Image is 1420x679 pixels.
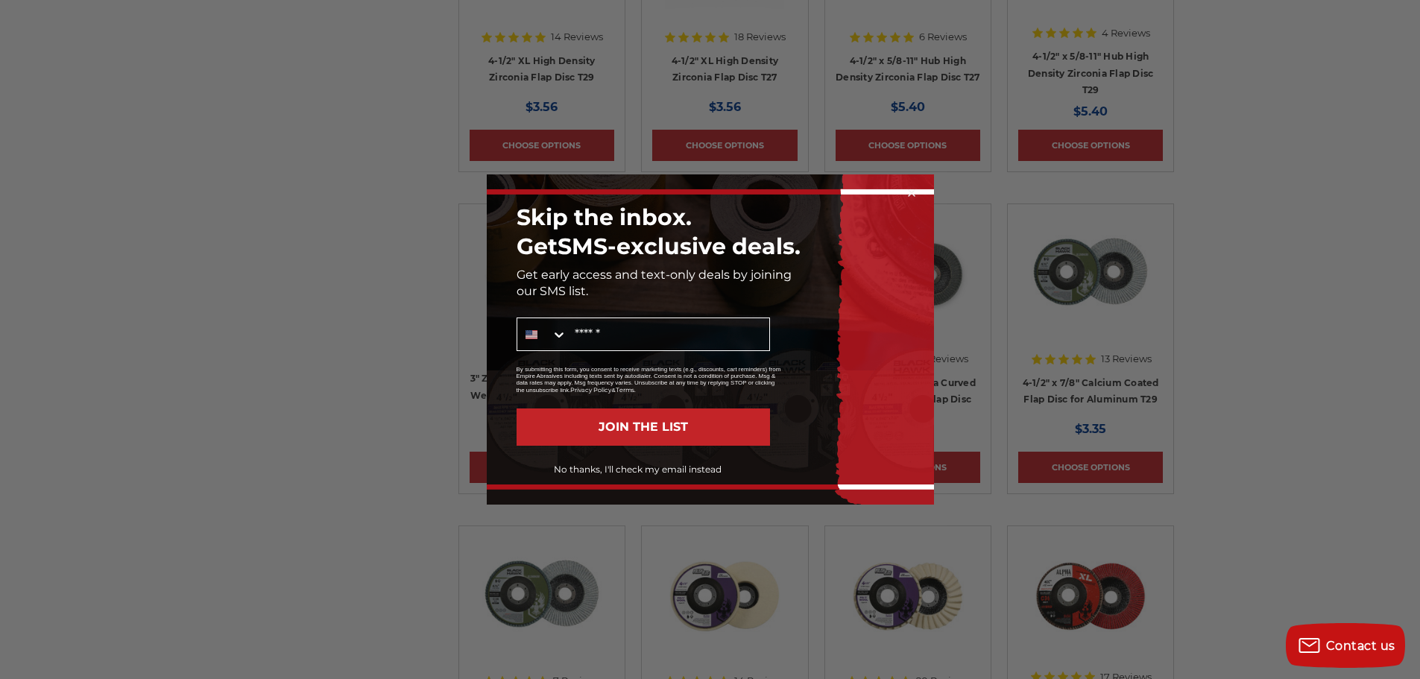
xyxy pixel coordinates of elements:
[517,203,692,231] span: Skip the inbox.
[517,318,567,350] button: Search Countries
[558,233,801,260] span: SMS-exclusive deals.
[517,408,770,446] button: JOIN THE LIST
[570,386,611,394] a: Privacy Policy
[904,186,919,200] button: Close dialog
[517,284,588,298] span: our SMS list.
[517,233,558,260] span: Get
[616,386,634,394] a: Terms
[526,329,537,341] img: United States
[1326,639,1395,653] span: Contact us
[1286,623,1405,668] button: Contact us
[517,366,785,394] p: By submitting this form, you consent to receive marketing texts (e.g., discounts, cart reminders)...
[517,268,792,282] span: Get early access and text-only deals by joining
[506,457,770,482] button: No thanks, I'll check my email instead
